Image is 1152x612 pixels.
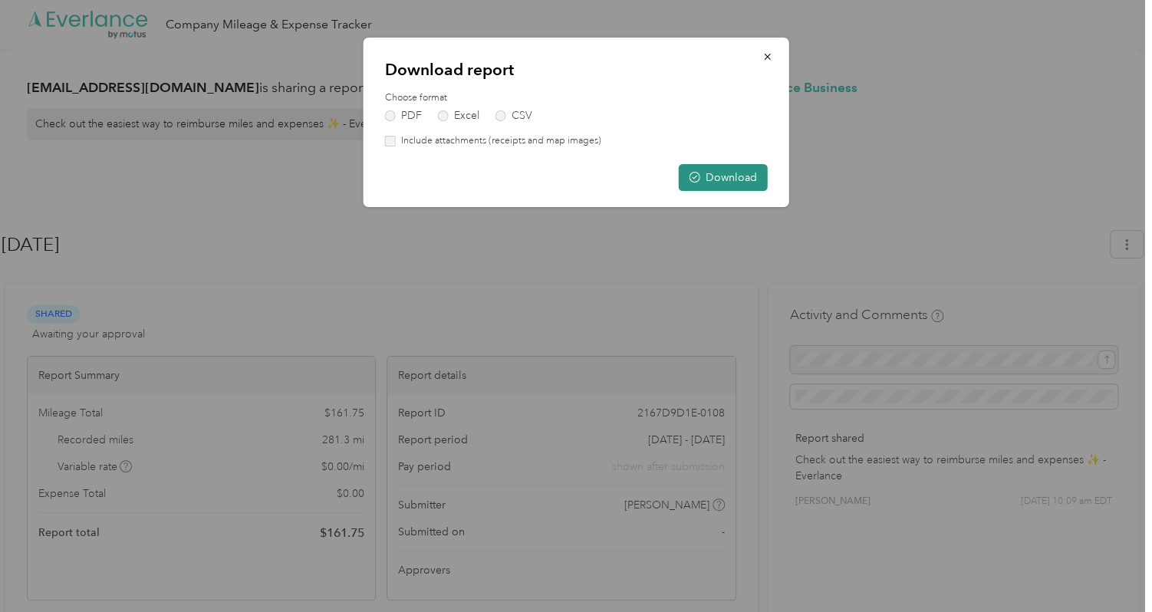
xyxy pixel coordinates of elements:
label: CSV [495,110,532,121]
label: Choose format [385,91,768,105]
button: Download [679,164,768,191]
label: PDF [385,110,422,121]
p: Download report [385,59,768,81]
label: Excel [438,110,479,121]
label: Include attachments (receipts and map images) [396,134,601,148]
